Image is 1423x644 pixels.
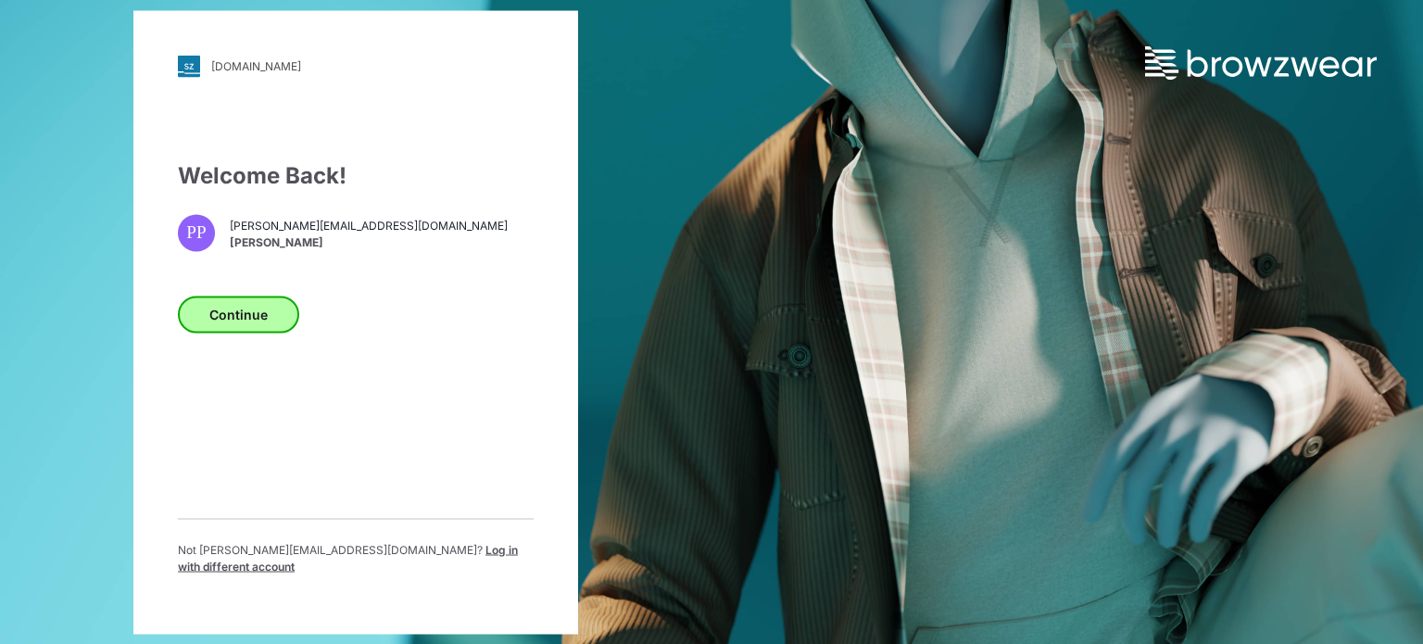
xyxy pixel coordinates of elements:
button: Continue [178,296,299,333]
div: PP [178,214,215,251]
img: svg+xml;base64,PHN2ZyB3aWR0aD0iMjgiIGhlaWdodD0iMjgiIHZpZXdCb3g9IjAgMCAyOCAyOCIgZmlsbD0ibm9uZSIgeG... [178,55,200,77]
span: [PERSON_NAME] [230,234,508,251]
div: [DOMAIN_NAME] [211,59,301,73]
p: Not [PERSON_NAME][EMAIL_ADDRESS][DOMAIN_NAME] ? [178,541,534,575]
div: Welcome Back! [178,158,534,192]
span: [PERSON_NAME][EMAIL_ADDRESS][DOMAIN_NAME] [230,218,508,234]
img: browzwear-logo.73288ffb.svg [1145,46,1377,80]
a: [DOMAIN_NAME] [178,55,534,77]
